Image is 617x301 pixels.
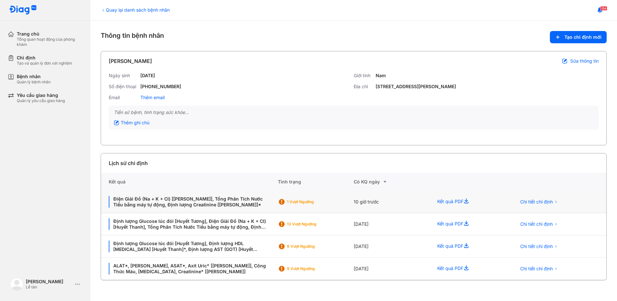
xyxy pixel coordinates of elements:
button: Chi tiết chỉ định [516,242,562,251]
span: Sửa thông tin [570,58,599,64]
div: Tiền sử bệnh, tình trạng sức khỏe... [114,109,593,115]
img: logo [10,278,23,291]
div: Tạo và quản lý đơn xét nghiệm [17,61,72,66]
div: Trang chủ [17,31,83,37]
div: Ngày sinh [109,73,138,78]
div: Quản lý yêu cầu giao hàng [17,98,65,103]
div: Thêm email [140,95,165,100]
div: Quản lý bệnh nhân [17,79,51,85]
div: Định lượng Glucose lúc đói [Huyết Tương], Điện Giải Đồ (Na + K + Cl) [Huyết Thanh], Tổng Phân Tíc... [109,218,270,230]
div: [PERSON_NAME] [109,57,152,65]
button: Chi tiết chỉ định [516,264,562,274]
div: 8 Vượt ngưỡng [287,244,339,249]
span: Chi tiết chỉ định [520,221,553,227]
span: Chi tiết chỉ định [520,199,553,205]
div: Có KQ ngày [354,178,430,186]
div: ALAT*, [PERSON_NAME], ASAT*, Axit Uric* [[PERSON_NAME]], Công Thức Máu, [MEDICAL_DATA], Creatinin... [109,263,270,275]
span: Chi tiết chỉ định [520,266,553,272]
div: [PERSON_NAME] [26,279,72,285]
div: 1 Vượt ngưỡng [287,199,339,204]
div: Tình trạng [278,173,354,191]
div: [PHONE_NUMBER] [140,84,181,89]
div: [STREET_ADDRESS][PERSON_NAME] [376,84,456,89]
div: [DATE] [354,258,430,280]
div: Email [109,95,138,100]
div: Kết quả PDF [430,213,509,235]
div: Kết quả PDF [430,191,509,213]
div: 10 giờ trước [354,191,430,213]
div: Địa chỉ [354,84,373,89]
img: logo [9,5,37,15]
span: Tạo chỉ định mới [564,34,602,40]
div: Lịch sử chỉ định [109,159,148,167]
div: Số điện thoại [109,84,138,89]
div: Chỉ định [17,55,72,61]
div: Nam [376,73,386,78]
div: 13 Vượt ngưỡng [287,222,339,227]
div: Định lượng Glucose lúc đói [Huyết Tương], Định lượng HDL [MEDICAL_DATA] [Huyết Thanh]*, Định lượn... [109,241,270,252]
div: Giới tính [354,73,373,78]
div: Kết quả PDF [430,235,509,258]
div: [DATE] [354,213,430,235]
div: [DATE] [354,235,430,258]
div: Quay lại danh sách bệnh nhân [101,6,170,13]
div: Lễ tân [26,285,72,290]
span: 194 [600,6,607,11]
div: Yêu cầu giao hàng [17,92,65,98]
div: [DATE] [140,73,155,78]
div: Kết quả PDF [430,258,509,280]
div: Tổng quan hoạt động của phòng khám [17,37,83,47]
button: Chi tiết chỉ định [516,219,562,229]
div: Bệnh nhân [17,74,51,79]
div: 9 Vượt ngưỡng [287,266,339,271]
div: Kết quả [101,173,278,191]
span: Chi tiết chỉ định [520,244,553,249]
div: Thêm ghi chú [114,120,149,126]
div: Thông tin bệnh nhân [101,31,607,43]
div: Điện Giải Đồ (Na + K + Cl) [[PERSON_NAME]], Tổng Phân Tích Nước Tiểu bằng máy tự động, Định lượng... [109,196,270,208]
button: Chi tiết chỉ định [516,197,562,207]
button: Tạo chỉ định mới [550,31,607,43]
